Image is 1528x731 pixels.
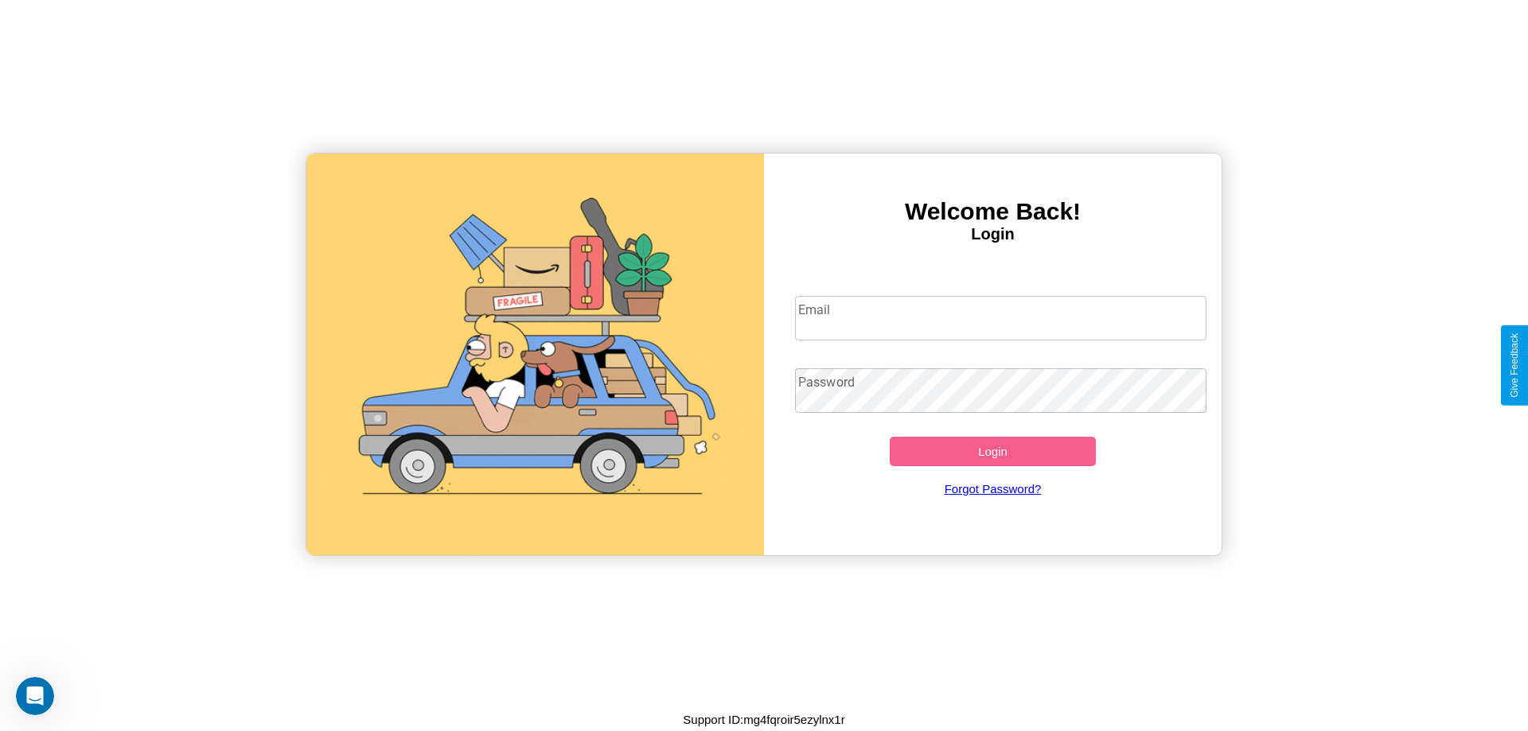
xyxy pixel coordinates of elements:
[1509,333,1520,398] div: Give Feedback
[890,437,1096,466] button: Login
[764,225,1222,243] h4: Login
[787,466,1199,511] a: Forgot Password?
[16,677,54,715] iframe: Intercom live chat
[306,154,764,555] img: gif
[764,198,1222,225] h3: Welcome Back!
[683,709,844,730] p: Support ID: mg4fqroir5ezylnx1r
